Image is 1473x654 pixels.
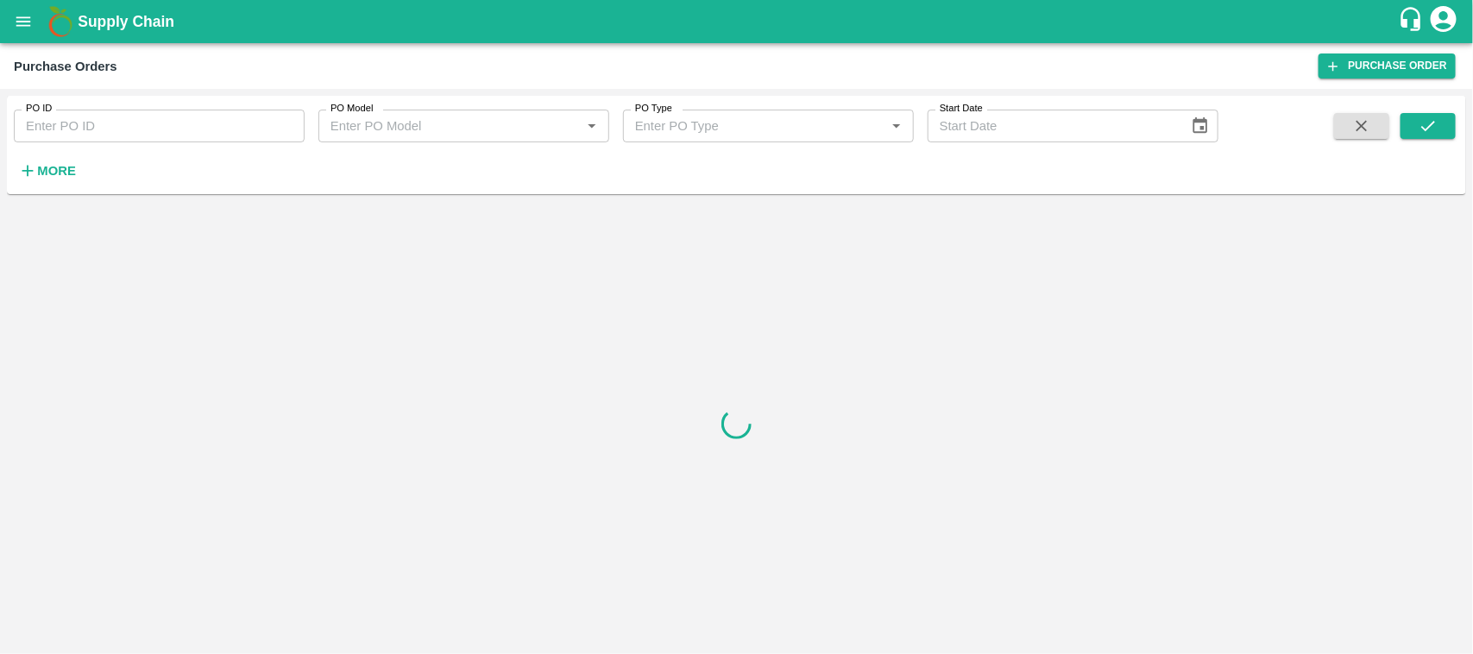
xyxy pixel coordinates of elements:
label: PO Model [330,102,374,116]
button: Open [885,115,908,137]
label: Start Date [940,102,983,116]
input: Enter PO ID [14,110,305,142]
button: Choose date [1184,110,1217,142]
b: Supply Chain [78,13,174,30]
div: account of current user [1428,3,1459,40]
label: PO ID [26,102,52,116]
input: Start Date [928,110,1177,142]
div: customer-support [1398,6,1428,37]
button: open drawer [3,2,43,41]
strong: More [37,164,76,178]
a: Purchase Order [1319,53,1456,79]
input: Enter PO Type [628,115,880,137]
a: Supply Chain [78,9,1398,34]
input: Enter PO Model [324,115,576,137]
button: Open [581,115,603,137]
label: PO Type [635,102,672,116]
img: logo [43,4,78,39]
button: More [14,156,80,186]
div: Purchase Orders [14,55,117,78]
